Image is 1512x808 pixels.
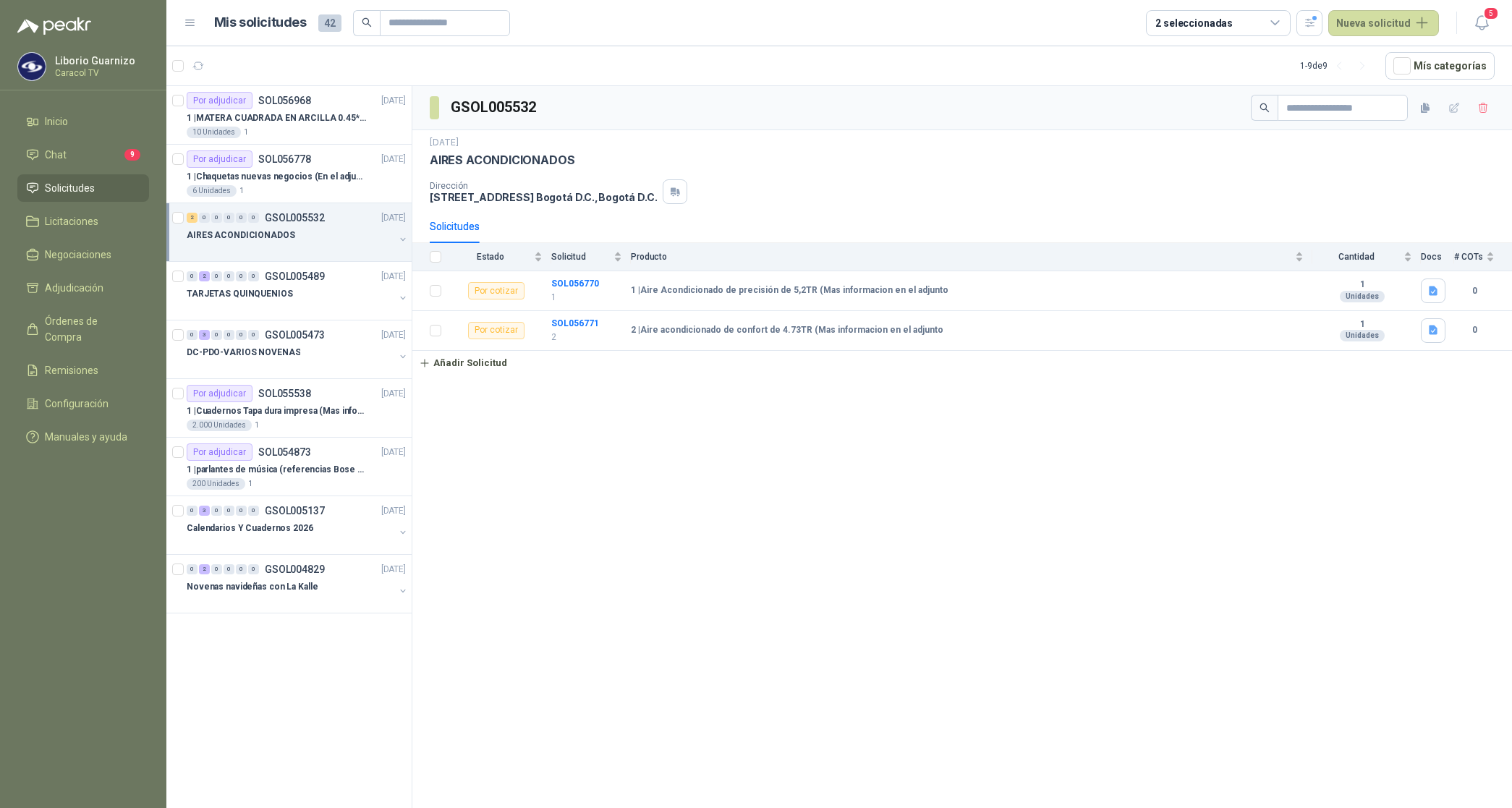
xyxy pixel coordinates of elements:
button: 5 [1469,10,1495,36]
span: Inicio [45,114,68,129]
div: Unidades [1340,330,1385,341]
div: 0 [224,271,234,281]
div: 0 [211,271,222,281]
button: Nueva solicitud [1328,10,1439,36]
p: [DATE] [381,211,406,225]
div: 2 seleccionadas [1155,15,1233,31]
p: GSOL005532 [265,213,325,223]
a: 2 0 0 0 0 0 GSOL005532[DATE] AIRES ACONDICIONADOS [187,209,409,255]
span: Negociaciones [45,247,111,263]
div: 0 [248,213,259,223]
span: Adjudicación [45,280,103,296]
div: 0 [187,330,198,340]
a: Por adjudicarSOL056778[DATE] 1 |Chaquetas nuevas negocios (En el adjunto mas informacion)6 Unidades1 [166,145,412,203]
h1: Mis solicitudes [214,12,307,33]
span: Chat [45,147,67,163]
div: 0 [199,213,210,223]
th: Docs [1421,243,1454,271]
b: 1 [1312,319,1412,331]
img: Company Logo [18,53,46,80]
div: 0 [224,506,234,516]
p: TARJETAS QUINQUENIOS [187,287,293,301]
th: Estado [450,243,551,271]
span: 42 [318,14,341,32]
th: Cantidad [1312,243,1421,271]
div: 0 [211,506,222,516]
div: 0 [224,330,234,340]
p: [DATE] [430,136,459,150]
div: 0 [236,213,247,223]
p: Caracol TV [55,69,145,77]
div: 0 [236,564,247,574]
p: 1 [239,185,244,197]
p: 1 [255,420,259,431]
span: Producto [631,252,1292,262]
a: Por adjudicarSOL056968[DATE] 1 |MATERA CUADRADA EN ARCILLA 0.45*0.45*0.4010 Unidades1 [166,86,412,145]
p: [DATE] [381,446,406,459]
p: 1 | parlantes de música (referencias Bose o Alexa) CON MARCACION 1 LOGO (Mas datos en el adjunto) [187,463,367,477]
div: 0 [211,213,222,223]
p: SOL054873 [258,447,311,457]
div: 0 [224,564,234,574]
p: [DATE] [381,563,406,577]
div: 2.000 Unidades [187,420,252,431]
p: Calendarios Y Cuadernos 2026 [187,522,313,535]
a: Licitaciones [17,208,149,235]
div: 0 [187,271,198,281]
div: 0 [236,506,247,516]
span: Estado [450,252,531,262]
p: [DATE] [381,94,406,108]
p: [DATE] [381,504,406,518]
a: Configuración [17,390,149,417]
a: Chat9 [17,141,149,169]
span: Solicitudes [45,180,95,196]
p: [DATE] [381,328,406,342]
span: search [1260,103,1270,113]
a: SOL056771 [551,318,599,328]
p: [DATE] [381,270,406,284]
p: SOL056968 [258,95,311,106]
a: 0 3 0 0 0 0 GSOL005137[DATE] Calendarios Y Cuadernos 2026 [187,502,409,548]
b: 1 [1312,279,1412,291]
a: SOL056770 [551,278,599,289]
p: GSOL005489 [265,271,325,281]
span: Remisiones [45,362,98,378]
p: GSOL004829 [265,564,325,574]
a: Por adjudicarSOL055538[DATE] 1 |Cuadernos Tapa dura impresa (Mas informacion en el adjunto)2.000 ... [166,379,412,438]
div: 3 [199,330,210,340]
div: Por cotizar [468,322,524,339]
th: # COTs [1454,243,1512,271]
p: Liborio Guarnizo [55,56,145,66]
span: 9 [124,149,140,161]
div: 200 Unidades [187,478,245,490]
div: Por adjudicar [187,92,252,109]
span: Manuales y ayuda [45,429,127,445]
div: 2 [199,564,210,574]
p: DC-PDO-VARIOS NOVENAS [187,346,300,360]
span: Configuración [45,396,109,412]
div: Por cotizar [468,282,524,299]
div: 10 Unidades [187,127,241,138]
th: Solicitud [551,243,631,271]
span: Órdenes de Compra [45,313,135,345]
a: Solicitudes [17,174,149,202]
p: SOL055538 [258,388,311,399]
div: 3 [199,506,210,516]
p: [STREET_ADDRESS] Bogotá D.C. , Bogotá D.C. [430,191,657,203]
b: 0 [1454,323,1495,337]
span: Licitaciones [45,213,98,229]
b: 2 | Aire acondicionado de confort de 4.73TR (Mas informacion en el adjunto [631,325,943,336]
p: Dirección [430,181,657,191]
p: 1 [248,478,252,490]
a: Inicio [17,108,149,135]
span: search [362,17,372,27]
span: # COTs [1454,252,1483,262]
div: 0 [211,330,222,340]
span: Cantidad [1312,252,1401,262]
div: 0 [248,564,259,574]
div: Por adjudicar [187,385,252,402]
p: 1 | Chaquetas nuevas negocios (En el adjunto mas informacion) [187,170,367,184]
div: 0 [248,271,259,281]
